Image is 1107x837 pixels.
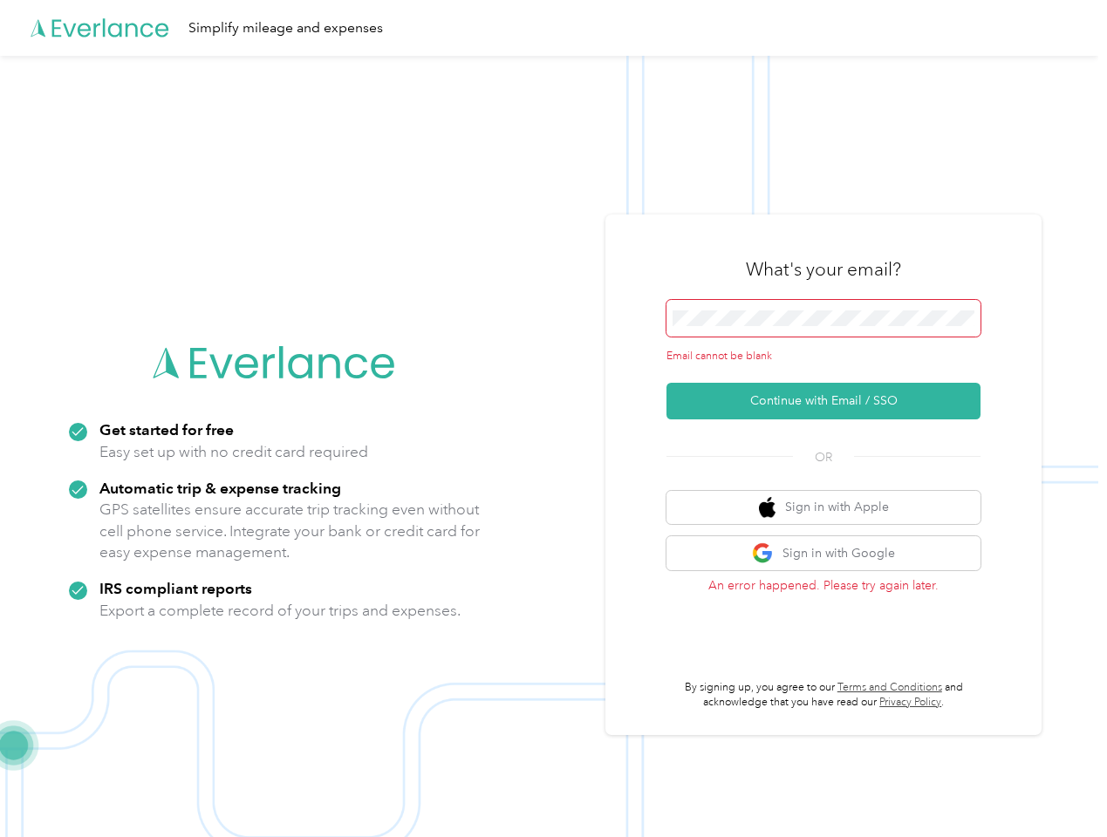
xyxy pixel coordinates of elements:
[759,497,776,519] img: apple logo
[99,499,481,563] p: GPS satellites ensure accurate trip tracking even without cell phone service. Integrate your bank...
[99,479,341,497] strong: Automatic trip & expense tracking
[793,448,854,466] span: OR
[99,420,234,439] strong: Get started for free
[99,441,368,463] p: Easy set up with no credit card required
[666,536,981,570] button: google logoSign in with Google
[837,681,942,694] a: Terms and Conditions
[666,680,981,711] p: By signing up, you agree to our and acknowledge that you have read our .
[666,383,981,419] button: Continue with Email / SSO
[188,17,383,39] div: Simplify mileage and expenses
[666,491,981,525] button: apple logoSign in with Apple
[99,579,252,597] strong: IRS compliant reports
[752,542,774,564] img: google logo
[666,349,981,364] div: Email cannot be blank
[879,696,941,709] a: Privacy Policy
[746,257,901,282] h3: What's your email?
[99,600,461,622] p: Export a complete record of your trips and expenses.
[666,576,981,595] p: An error happened. Please try again later.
